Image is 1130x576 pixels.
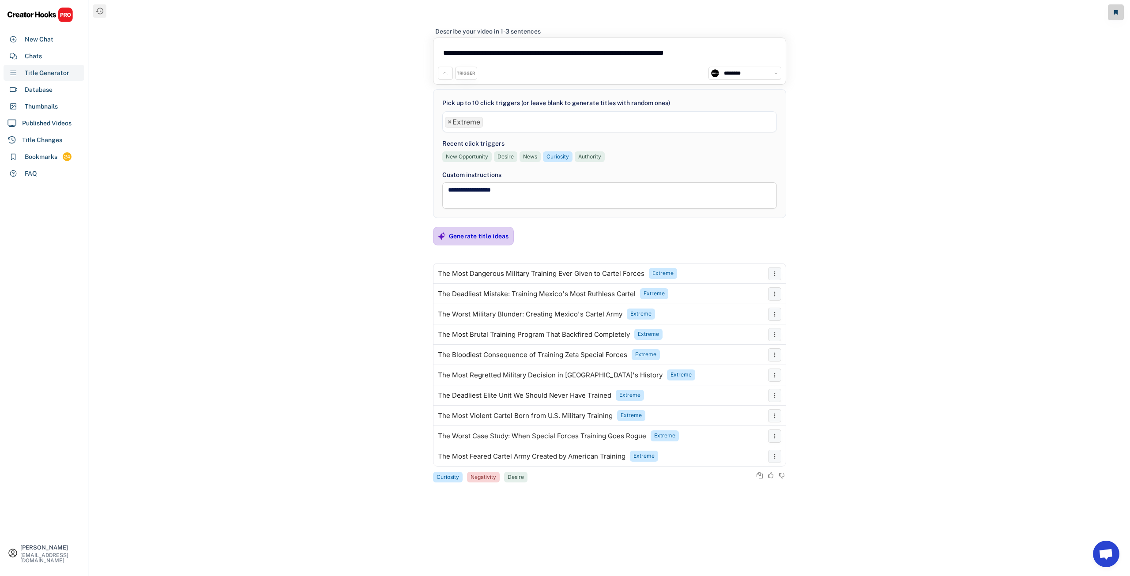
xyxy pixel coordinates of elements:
div: Thumbnails [25,102,58,111]
div: Describe your video in 1-3 sentences [435,27,541,35]
div: The Deadliest Mistake: Training Mexico's Most Ruthless Cartel [438,290,636,297]
div: Title Generator [25,68,69,78]
div: The Worst Case Study: When Special Forces Training Goes Rogue [438,433,646,440]
div: New Opportunity [446,153,488,161]
div: Extreme [670,371,692,379]
div: Database [25,85,53,94]
div: Desire [497,153,514,161]
div: The Most Regretted Military Decision in [GEOGRAPHIC_DATA]'s History [438,372,663,379]
div: Curiosity [546,153,569,161]
div: Extreme [619,392,640,399]
div: Negativity [471,474,496,481]
div: Extreme [638,331,659,338]
div: Extreme [652,270,674,277]
div: Bookmarks [25,152,57,162]
div: Desire [508,474,524,481]
div: Extreme [635,351,656,358]
li: Extreme [445,117,483,128]
div: TRIGGER [457,71,475,76]
div: Extreme [633,452,655,460]
div: The Bloodiest Consequence of Training Zeta Special Forces [438,351,627,358]
div: Curiosity [437,474,459,481]
div: Extreme [654,432,675,440]
div: [EMAIL_ADDRESS][DOMAIN_NAME] [20,553,80,563]
a: Open chat [1093,541,1119,567]
div: Extreme [630,310,652,318]
div: The Most Brutal Training Program That Backfired Completely [438,331,630,338]
div: The Most Feared Cartel Army Created by American Training [438,453,625,460]
div: Custom instructions [442,170,777,180]
div: The Most Violent Cartel Born from U.S. Military Training [438,412,613,419]
div: FAQ [25,169,37,178]
div: Extreme [644,290,665,297]
img: channels4_profile.jpg [711,69,719,77]
div: [PERSON_NAME] [20,545,80,550]
div: New Chat [25,35,53,44]
div: News [523,153,537,161]
div: Title Changes [22,136,62,145]
div: Extreme [621,412,642,419]
div: Authority [578,153,601,161]
div: 24 [63,153,72,161]
div: The Deadliest Elite Unit We Should Never Have Trained [438,392,611,399]
div: Chats [25,52,42,61]
div: Published Videos [22,119,72,128]
div: Recent click triggers [442,139,505,148]
img: CHPRO%20Logo.svg [7,7,73,23]
div: The Most Dangerous Military Training Ever Given to Cartel Forces [438,270,644,277]
div: Generate title ideas [449,232,509,240]
span: × [448,119,452,126]
div: Pick up to 10 click triggers (or leave blank to generate titles with random ones) [442,98,670,108]
div: The Worst Military Blunder: Creating Mexico's Cartel Army [438,311,622,318]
